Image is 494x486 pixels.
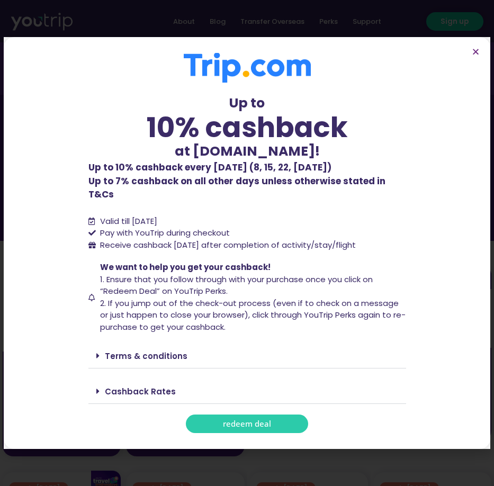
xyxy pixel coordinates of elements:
[100,262,271,273] span: We want to help you get your cashback!
[100,298,406,332] span: 2. If you jump out of the check-out process (even if to check on a message or just happen to clos...
[100,239,356,250] span: Receive cashback [DATE] after completion of activity/stay/flight
[186,415,308,433] a: redeem deal
[88,379,406,404] div: Cashback Rates
[88,93,406,161] div: Up to at [DOMAIN_NAME]!
[88,344,406,368] div: Terms & conditions
[472,48,480,56] a: Close
[105,350,187,362] a: Terms & conditions
[88,113,406,141] div: 10% cashback
[88,161,406,202] p: Up to 7% cashback on all other days unless otherwise stated in T&Cs
[105,386,176,397] a: Cashback Rates
[223,420,271,428] span: redeem deal
[97,227,230,239] span: Pay with YouTrip during checkout
[88,161,331,174] b: Up to 10% cashback every [DATE] (8, 15, 22, [DATE])
[100,274,373,297] span: 1. Ensure that you follow through with your purchase once you click on “Redeem Deal” on YouTrip P...
[100,215,157,227] span: Valid till [DATE]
